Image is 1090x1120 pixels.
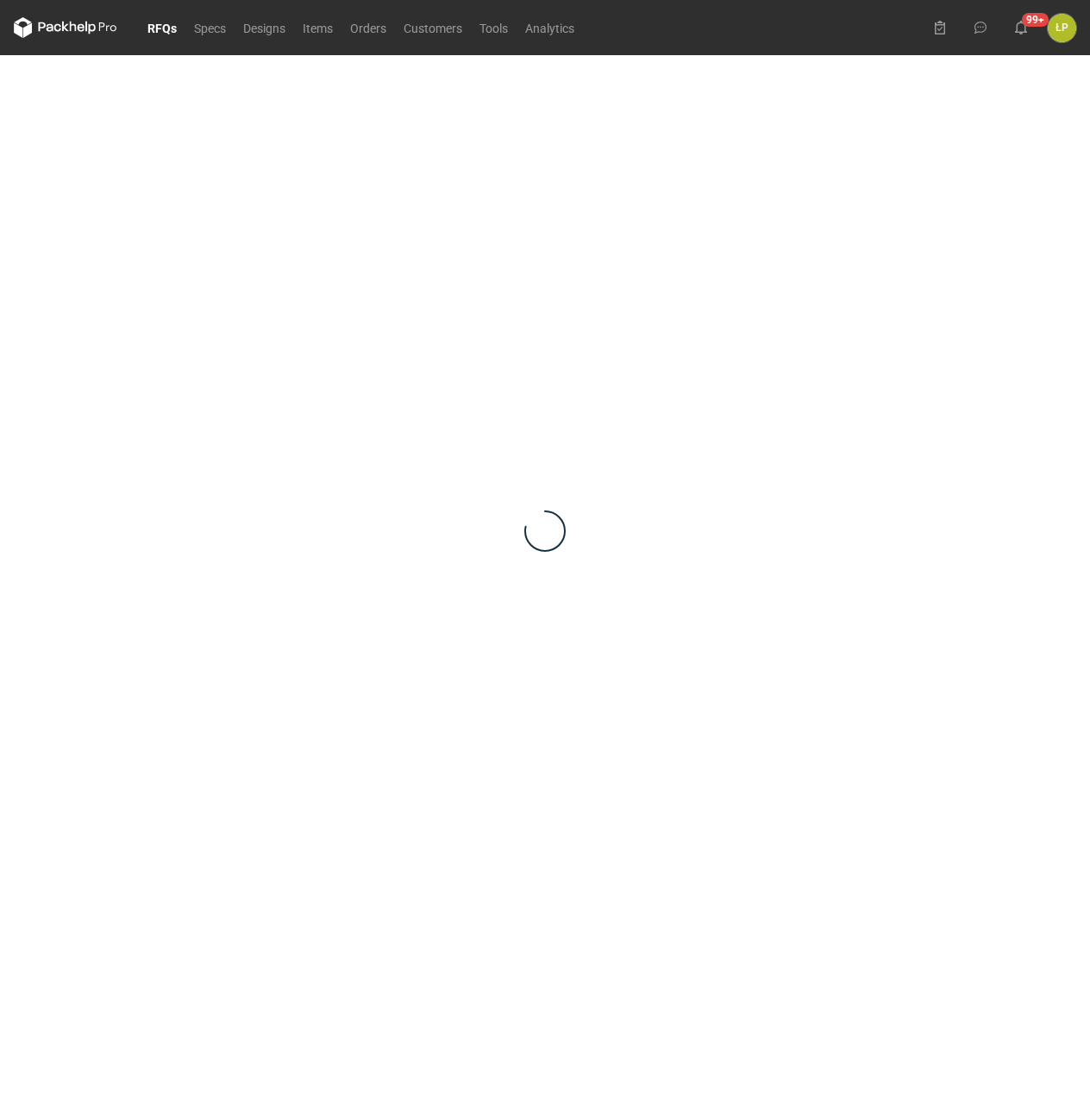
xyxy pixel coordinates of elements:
[1048,14,1076,42] button: ŁP
[1048,14,1076,42] div: Łukasz Postawa
[471,17,517,38] a: Tools
[139,17,185,38] a: RFQs
[1007,14,1035,41] button: 99+
[185,17,235,38] a: Specs
[235,17,294,38] a: Designs
[294,17,341,38] a: Items
[14,17,117,38] svg: Packhelp Pro
[341,17,395,38] a: Orders
[395,17,471,38] a: Customers
[517,17,583,38] a: Analytics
